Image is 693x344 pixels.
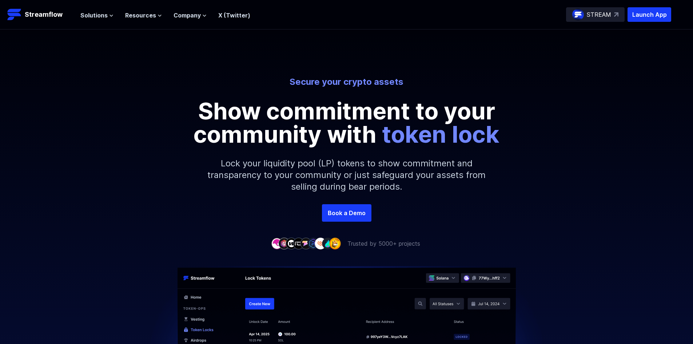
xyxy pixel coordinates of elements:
span: Company [174,11,201,20]
a: Book a Demo [322,204,371,222]
img: company-7 [315,238,326,249]
img: Streamflow Logo [7,7,22,22]
span: token lock [382,120,499,148]
button: Company [174,11,207,20]
img: company-3 [286,238,297,249]
img: company-9 [329,238,341,249]
img: company-2 [278,238,290,249]
span: Resources [125,11,156,20]
button: Solutions [80,11,113,20]
p: Streamflow [25,9,63,20]
a: Streamflow [7,7,73,22]
img: streamflow-logo-circle.png [572,9,584,20]
p: Lock your liquidity pool (LP) tokens to show commitment and transparency to your community or jus... [190,146,503,204]
p: Secure your crypto assets [145,76,548,88]
button: Resources [125,11,162,20]
img: company-1 [271,238,283,249]
img: company-6 [307,238,319,249]
img: top-right-arrow.svg [614,12,618,17]
p: Show commitment to your community with [183,99,510,146]
p: Trusted by 5000+ projects [347,239,420,248]
a: X (Twitter) [218,12,250,19]
span: Solutions [80,11,108,20]
button: Launch App [628,7,671,22]
a: STREAM [566,7,625,22]
img: company-5 [300,238,312,249]
p: STREAM [587,10,611,19]
img: company-8 [322,238,334,249]
img: company-4 [293,238,304,249]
